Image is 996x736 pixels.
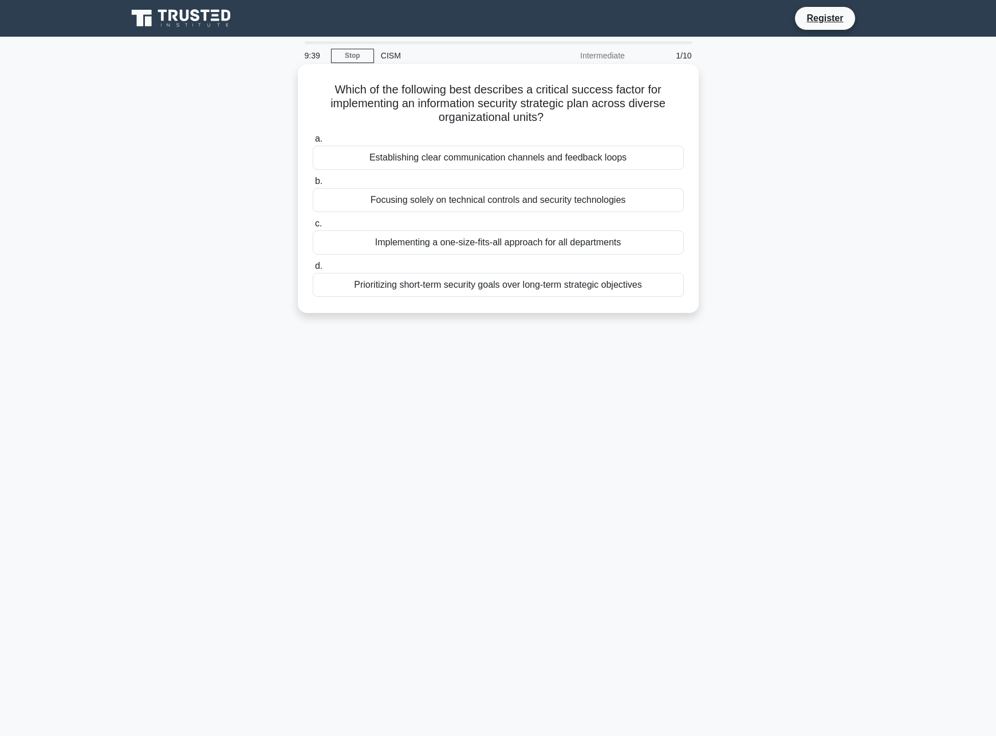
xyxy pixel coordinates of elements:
[331,49,374,63] a: Stop
[313,273,684,297] div: Prioritizing short-term security goals over long-term strategic objectives
[315,134,322,143] span: a.
[632,44,699,67] div: 1/10
[532,44,632,67] div: Intermediate
[298,44,331,67] div: 9:39
[800,11,850,25] a: Register
[374,44,532,67] div: CISM
[313,146,684,170] div: Establishing clear communication channels and feedback loops
[315,261,322,271] span: d.
[315,218,322,228] span: c.
[315,176,322,186] span: b.
[313,188,684,212] div: Focusing solely on technical controls and security technologies
[313,230,684,255] div: Implementing a one-size-fits-all approach for all departments
[312,83,685,125] h5: Which of the following best describes a critical success factor for implementing an information s...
